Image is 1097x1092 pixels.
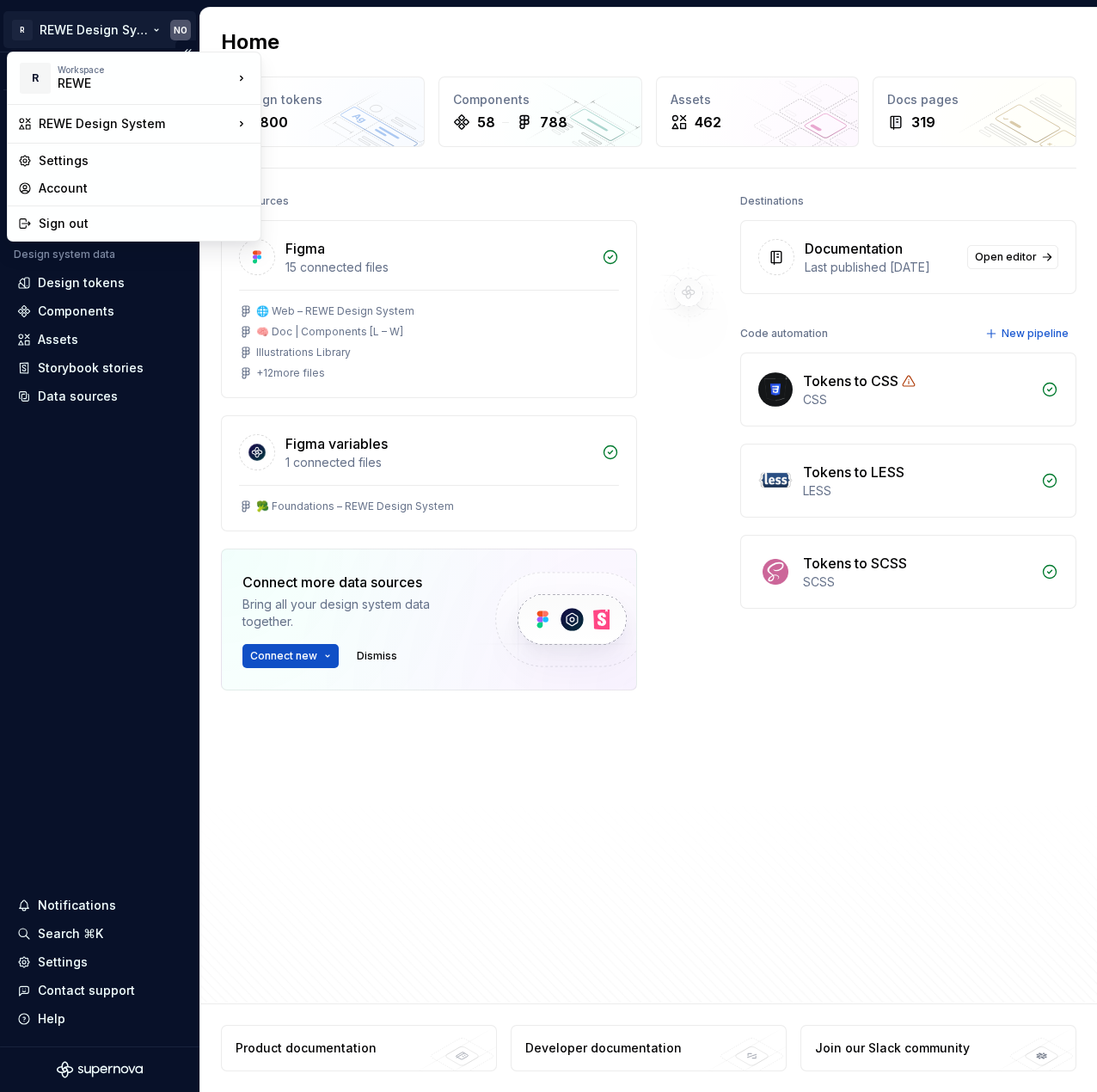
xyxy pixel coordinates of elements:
[58,75,204,92] div: REWE
[39,152,250,169] div: Settings
[39,215,250,232] div: Sign out
[20,63,51,94] div: R
[39,180,250,197] div: Account
[58,64,233,75] div: Workspace
[39,115,233,132] div: REWE Design System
